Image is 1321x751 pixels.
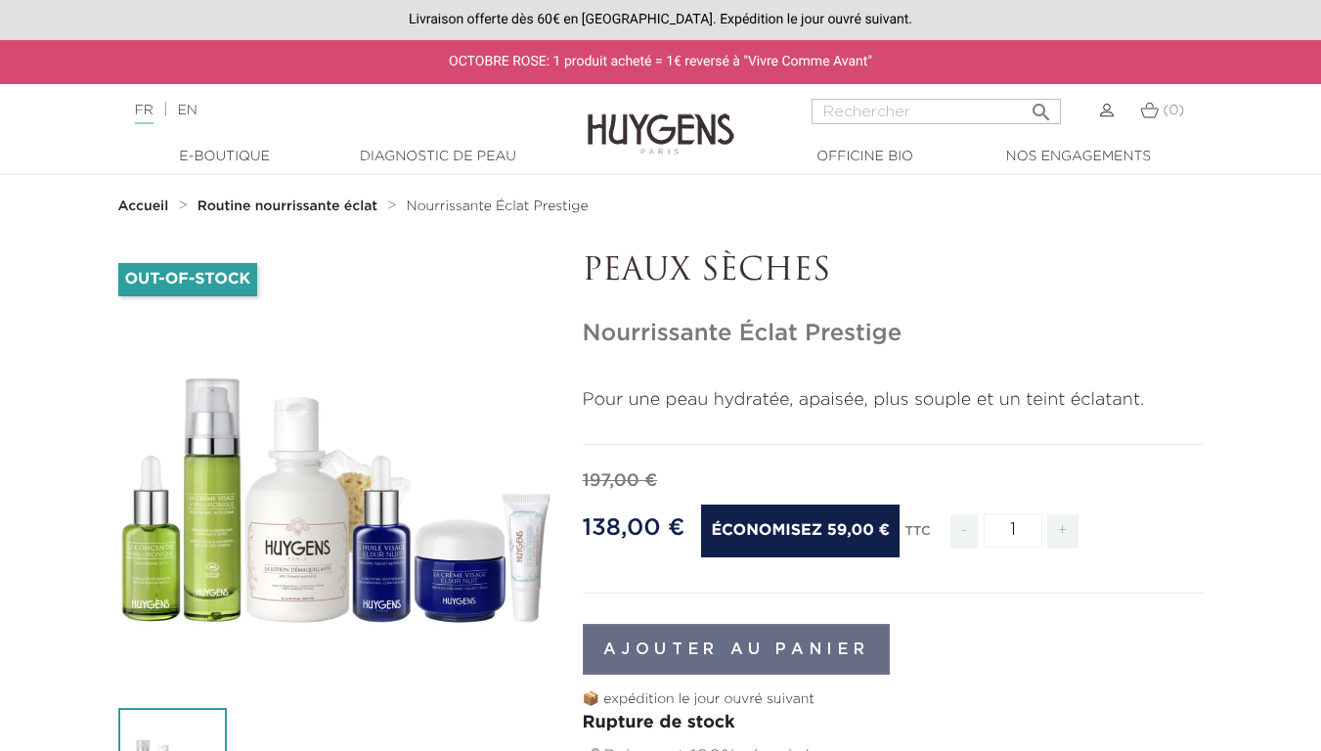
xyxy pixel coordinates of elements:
[583,320,1204,348] h1: Nourrissante Éclat Prestige
[588,82,734,157] img: Huygens
[198,199,382,214] a: Routine nourrissante éclat
[812,99,1061,124] input: Rechercher
[118,199,169,213] strong: Accueil
[981,147,1176,167] a: Nos engagements
[407,199,589,214] a: Nourrissante Éclat Prestige
[768,147,963,167] a: Officine Bio
[198,199,377,213] strong: Routine nourrissante éclat
[1163,104,1184,117] span: (0)
[583,253,1204,290] p: PEAUX SÈCHES
[583,689,1204,710] p: 📦 expédition le jour ouvré suivant
[583,714,735,731] span: Rupture de stock
[118,263,258,296] li: Out-of-Stock
[1030,95,1053,118] i: 
[127,147,323,167] a: E-Boutique
[125,99,536,122] div: |
[1024,93,1059,119] button: 
[177,104,197,117] a: EN
[135,104,154,124] a: FR
[905,510,931,563] div: TTC
[950,514,978,549] span: -
[118,199,173,214] a: Accueil
[984,513,1042,548] input: Quantité
[583,624,891,675] button: Ajouter au panier
[583,387,1204,414] p: Pour une peau hydratée, apaisée, plus souple et un teint éclatant.
[583,516,685,540] span: 138,00 €
[583,472,658,490] span: 197,00 €
[407,199,589,213] span: Nourrissante Éclat Prestige
[340,147,536,167] a: Diagnostic de peau
[701,505,900,557] span: Économisez 59,00 €
[1047,514,1079,549] span: +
